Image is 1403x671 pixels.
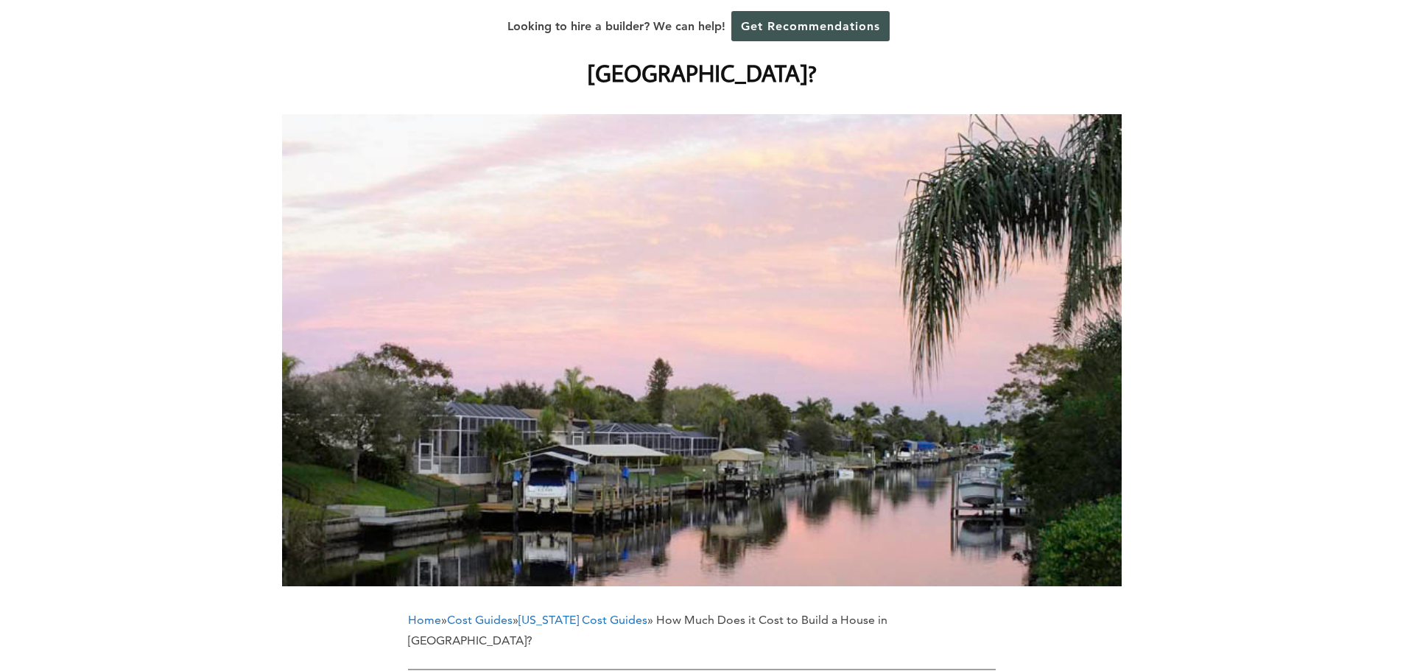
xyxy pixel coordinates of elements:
[731,11,890,41] a: Get Recommendations
[518,613,647,627] a: [US_STATE] Cost Guides
[408,613,441,627] a: Home
[408,20,996,91] h1: How Much Does it Cost to Build a House in [GEOGRAPHIC_DATA]?
[408,610,996,651] p: » » » How Much Does it Cost to Build a House in [GEOGRAPHIC_DATA]?
[447,613,513,627] a: Cost Guides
